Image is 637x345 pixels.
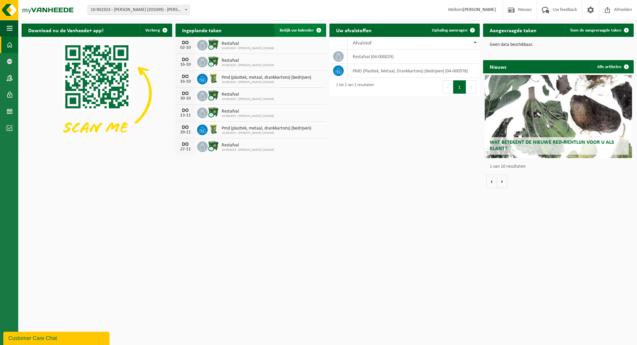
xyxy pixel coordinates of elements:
a: Toon de aangevraagde taken [565,24,633,37]
iframe: chat widget [3,330,111,345]
a: Ophaling aanvragen [427,24,479,37]
span: Verberg [145,28,160,33]
h2: Uw afvalstoffen [329,24,378,37]
span: Pmd (plastiek, metaal, drankkartons) (bedrijven) [222,126,311,131]
p: 1 van 10 resultaten [490,164,630,169]
span: 10-901923 - [PERSON_NAME] (201049) [222,131,311,135]
h2: Download nu de Vanheede+ app! [22,24,110,37]
h2: Nieuws [483,60,513,73]
p: Geen data beschikbaar. [490,43,627,47]
div: 16-10 [179,62,192,67]
span: Toon de aangevraagde taken [570,28,621,33]
span: Ophaling aanvragen [432,28,467,33]
button: Previous [443,80,453,94]
strong: [PERSON_NAME] [463,7,496,12]
div: DO [179,108,192,113]
td: restafval (04-000029) [348,49,480,64]
a: Wat betekent de nieuwe RED-richtlijn voor u als klant? [485,75,632,158]
span: 10-901923 - AVA BERINGEN (201049) - KOERSEL [88,5,189,15]
div: 27-11 [179,147,192,152]
div: 02-10 [179,45,192,50]
div: 16-10 [179,79,192,84]
div: DO [179,91,192,96]
span: 10-901923 - [PERSON_NAME] (201049) [222,46,274,50]
button: 1 [453,80,466,94]
div: 20-11 [179,130,192,135]
img: WB-0240-HPE-GN-50 [208,124,219,135]
img: WB-1100-CU [208,56,219,67]
span: 10-901923 - AVA BERINGEN (201049) - KOERSEL [88,5,190,15]
img: WB-1100-CU [208,140,219,152]
span: 10-901923 - [PERSON_NAME] (201049) [222,114,274,118]
span: 10-901923 - [PERSON_NAME] (201049) [222,80,311,84]
span: Bekijk uw kalender [280,28,314,33]
span: 10-901923 - [PERSON_NAME] (201049) [222,97,274,101]
td: PMD (Plastiek, Metaal, Drankkartons) (bedrijven) (04-000978) [348,64,480,78]
span: Restafval [222,109,274,114]
span: Wat betekent de nieuwe RED-richtlijn voor u als klant? [490,140,614,151]
div: DO [179,142,192,147]
div: 30-10 [179,96,192,101]
span: Restafval [222,58,274,63]
div: DO [179,74,192,79]
a: Alle artikelen [592,60,633,73]
img: WB-0240-HPE-GN-50 [208,73,219,84]
button: Next [466,80,476,94]
button: Vorige [486,175,497,188]
img: WB-1100-CU [208,90,219,101]
img: WB-1100-CU [208,107,219,118]
h2: Aangevraagde taken [483,24,543,37]
div: DO [179,57,192,62]
div: DO [179,40,192,45]
span: Restafval [222,41,274,46]
span: 10-901923 - [PERSON_NAME] (201049) [222,148,274,152]
span: 10-901923 - [PERSON_NAME] (201049) [222,63,274,67]
button: Verberg [140,24,172,37]
div: 1 tot 2 van 2 resultaten [333,80,374,94]
span: Restafval [222,143,274,148]
h2: Ingeplande taken [176,24,228,37]
div: DO [179,125,192,130]
button: Volgende [497,175,507,188]
a: Bekijk uw kalender [274,24,325,37]
span: Pmd (plastiek, metaal, drankkartons) (bedrijven) [222,75,311,80]
img: Download de VHEPlus App [22,37,172,150]
img: WB-1100-CU [208,39,219,50]
div: 13-11 [179,113,192,118]
span: Afvalstof [353,41,372,46]
span: Restafval [222,92,274,97]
